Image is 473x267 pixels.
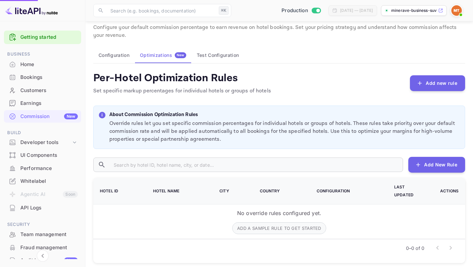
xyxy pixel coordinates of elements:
[175,53,186,57] span: New
[4,175,81,188] div: Whitelabel
[408,157,465,173] button: Add New Rule
[4,31,81,44] div: Getting started
[4,84,81,96] a: Customers
[432,178,465,205] th: Actions
[93,9,465,22] p: Commission Management
[93,178,145,205] th: Hotel ID
[4,254,81,266] a: Audit logsNew
[20,87,78,94] div: Customers
[4,202,81,214] a: API Logs
[20,165,78,172] div: Performance
[4,241,81,254] div: Fraud management
[93,71,271,85] h4: Per-Hotel Optimization Rules
[4,137,81,148] div: Developer tools
[252,178,309,205] th: Country
[101,112,102,118] p: i
[4,71,81,83] a: Bookings
[4,129,81,136] span: Build
[212,178,252,205] th: City
[4,228,81,240] a: Team management
[20,178,78,185] div: Whitelabel
[4,110,81,123] div: CommissionNew
[237,209,321,217] p: No override rules configured yet.
[20,139,71,146] div: Developer tools
[20,244,78,252] div: Fraud management
[20,231,78,238] div: Team management
[4,58,81,71] div: Home
[20,257,78,264] div: Audit logs
[232,222,326,234] button: Add a sample rule to get started
[4,149,81,162] div: UI Components
[340,8,373,13] div: [DATE] — [DATE]
[106,4,216,17] input: Search (e.g. bookings, documentation)
[5,5,58,16] img: LiteAPI logo
[4,221,81,228] span: Security
[451,5,462,16] img: Minerave Travel
[391,8,437,13] p: minerave-business-suvk...
[20,34,78,41] a: Getting started
[410,75,465,91] button: Add new rule
[4,162,81,174] a: Performance
[4,51,81,58] span: Business
[4,110,81,122] a: CommissionNew
[140,52,186,58] div: Optimizations
[108,158,403,172] input: Search by hotel ID, hotel name, city, or date...
[20,113,78,120] div: Commission
[93,24,465,39] p: Configure your default commission percentage to earn revenue on hotel bookings. Set your pricing ...
[4,97,81,109] a: Earnings
[64,257,78,263] div: New
[282,7,308,14] span: Production
[4,58,81,70] a: Home
[219,6,229,15] div: ⌘K
[4,71,81,84] div: Bookings
[4,162,81,175] div: Performance
[406,245,424,252] p: 0–0 of 0
[20,100,78,107] div: Earnings
[145,178,212,205] th: Hotel Name
[20,204,78,212] div: API Logs
[93,47,135,63] button: Configuration
[109,120,460,143] p: Override rules let you set specific commission percentages for individual hotels or groups of hot...
[386,178,432,205] th: Last Updated
[37,250,49,262] button: Collapse navigation
[4,175,81,187] a: Whitelabel
[4,84,81,97] div: Customers
[109,111,460,119] p: About Commission Optimization Rules
[20,74,78,81] div: Bookings
[4,97,81,110] div: Earnings
[64,113,78,119] div: New
[20,61,78,68] div: Home
[20,152,78,159] div: UI Components
[93,87,271,95] p: Set specific markup percentages for individual hotels or groups of hotels
[4,228,81,241] div: Team management
[279,7,323,14] div: Switch to Sandbox mode
[309,178,386,205] th: Configuration
[4,241,81,254] a: Fraud management
[4,149,81,161] a: UI Components
[191,47,244,63] button: Test Configuration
